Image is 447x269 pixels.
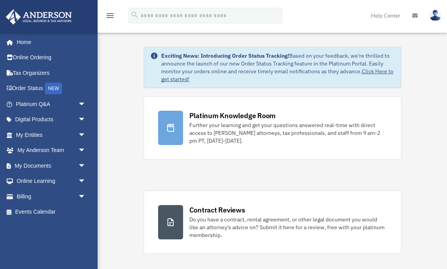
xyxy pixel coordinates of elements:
a: My Entitiesarrow_drop_down [5,127,98,143]
strong: Exciting News: Introducing Order Status Tracking! [161,52,289,59]
a: Online Learningarrow_drop_down [5,173,98,189]
span: arrow_drop_down [78,143,94,159]
a: Platinum Q&Aarrow_drop_down [5,96,98,112]
div: Platinum Knowledge Room [189,111,276,120]
a: Billingarrow_drop_down [5,189,98,204]
a: Platinum Knowledge Room Further your learning and get your questions answered real-time with dire... [144,96,401,159]
a: My Anderson Teamarrow_drop_down [5,143,98,158]
span: arrow_drop_down [78,112,94,128]
a: Tax Organizers [5,65,98,81]
a: Online Ordering [5,50,98,65]
div: Further your learning and get your questions answered real-time with direct access to [PERSON_NAM... [189,121,387,145]
a: Click Here to get started! [161,68,394,83]
div: Contract Reviews [189,205,245,215]
i: search [130,11,139,19]
a: menu [105,14,115,20]
div: Do you have a contract, rental agreement, or other legal document you would like an attorney's ad... [189,216,387,239]
div: NEW [45,83,62,94]
a: Digital Productsarrow_drop_down [5,112,98,127]
a: Events Calendar [5,204,98,220]
i: menu [105,11,115,20]
a: Order StatusNEW [5,81,98,97]
span: arrow_drop_down [78,189,94,205]
div: Based on your feedback, we're thrilled to announce the launch of our new Order Status Tracking fe... [161,52,395,83]
img: User Pic [429,10,441,21]
a: Contract Reviews Do you have a contract, rental agreement, or other legal document you would like... [144,191,401,254]
a: Home [5,34,94,50]
span: arrow_drop_down [78,158,94,174]
span: arrow_drop_down [78,96,94,112]
span: arrow_drop_down [78,173,94,189]
span: arrow_drop_down [78,127,94,143]
a: My Documentsarrow_drop_down [5,158,98,173]
img: Anderson Advisors Platinum Portal [4,9,74,25]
